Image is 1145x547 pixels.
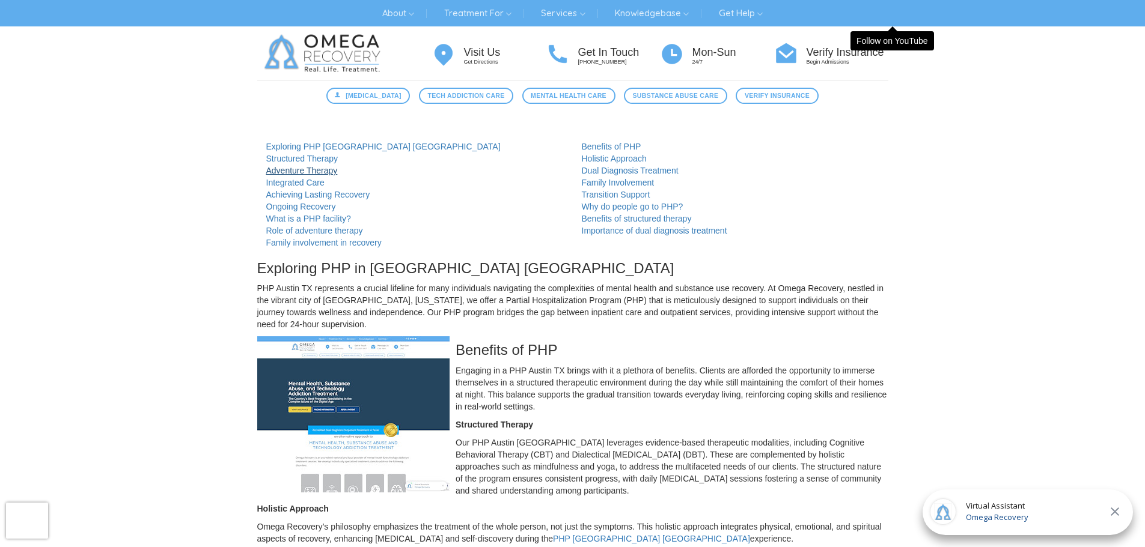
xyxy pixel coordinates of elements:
a: Verify Insurance [736,88,818,104]
p: [PHONE_NUMBER] [578,58,660,66]
span: Tech Addiction Care [427,91,504,101]
a: Transition Support [582,190,650,199]
a: Dual Diagnosis Treatment [582,166,679,175]
a: Achieving Lasting Recovery [266,190,370,199]
a: Get In Touch [PHONE_NUMBER] [546,41,660,67]
strong: Structured Therapy [456,420,533,429]
h4: Get In Touch [578,47,660,59]
a: Verify Insurance Begin Admissions [774,41,888,67]
h4: Verify Insurance [807,47,888,59]
span: [MEDICAL_DATA] [346,91,402,101]
p: Omega Recovery’s philosophy emphasizes the treatment of the whole person, not just the symptoms. ... [257,521,888,545]
p: PHP Austin TX represents a crucial lifeline for many individuals navigating the complexities of m... [257,282,888,330]
a: Benefits of structured therapy [582,214,692,223]
a: PHP [GEOGRAPHIC_DATA] [GEOGRAPHIC_DATA] [553,534,750,543]
p: Engaging in a PHP Austin TX brings with it a plethora of benefits. Clients are afforded the oppor... [257,364,888,413]
a: Holistic Approach [582,154,647,163]
span: Verify Insurance [745,91,810,101]
a: Services [532,4,594,23]
a: Family Involvement [582,178,655,187]
a: [MEDICAL_DATA] [326,88,410,104]
img: Php Austin Tx [257,336,450,492]
iframe: reCAPTCHA [6,503,48,539]
p: 24/7 [692,58,774,66]
h4: Visit Us [464,47,546,59]
p: Get Directions [464,58,546,66]
h4: Mon-Sun [692,47,774,59]
a: Knowledgebase [606,4,698,23]
a: Visit Us Get Directions [432,41,546,67]
p: Our PHP Austin [GEOGRAPHIC_DATA] leverages evidence-based therapeutic modalities, including Cogni... [257,437,888,497]
a: Exploring PHP [GEOGRAPHIC_DATA] [GEOGRAPHIC_DATA] [266,142,501,151]
a: Substance Abuse Care [624,88,727,104]
p: Begin Admissions [807,58,888,66]
img: Omega Recovery [257,26,392,80]
a: Mental Health Care [522,88,615,104]
a: Adventure Therapy [266,166,338,175]
a: Benefits of PHP [582,142,641,151]
strong: Holistic Approach [257,504,329,513]
a: Get Help [710,4,772,23]
a: Treatment For [435,4,521,23]
a: Role of adventure therapy [266,226,363,235]
span: Substance Abuse Care [633,91,719,101]
h3: Benefits of PHP [257,342,888,358]
h3: Exploring PHP in [GEOGRAPHIC_DATA] [GEOGRAPHIC_DATA] [257,261,888,276]
a: Structured Therapy [266,154,338,163]
a: What is a PHP facility? [266,214,351,223]
a: Importance of dual diagnosis treatment [582,226,727,235]
a: Tech Addiction Care [419,88,513,104]
a: Family involvement in recovery [266,238,382,247]
a: Ongoing Recovery [266,202,336,211]
a: Integrated Care [266,178,325,187]
a: Why do people go to PHP? [582,202,683,211]
span: Mental Health Care [531,91,606,101]
a: About [373,4,423,23]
